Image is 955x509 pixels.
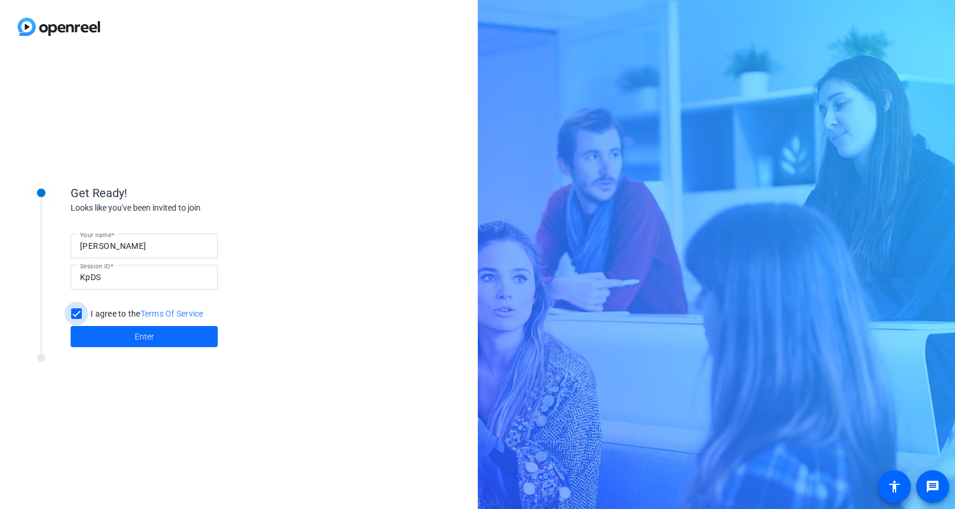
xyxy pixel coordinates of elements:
mat-icon: accessibility [887,480,901,494]
mat-icon: message [926,480,940,494]
label: I agree to the [88,308,204,320]
div: Get Ready! [71,184,306,202]
mat-label: Session ID [80,262,110,270]
span: Enter [135,331,154,343]
mat-label: Your name [80,231,111,238]
a: Terms Of Service [141,309,204,318]
button: Enter [71,326,218,347]
div: Looks like you've been invited to join [71,202,306,214]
